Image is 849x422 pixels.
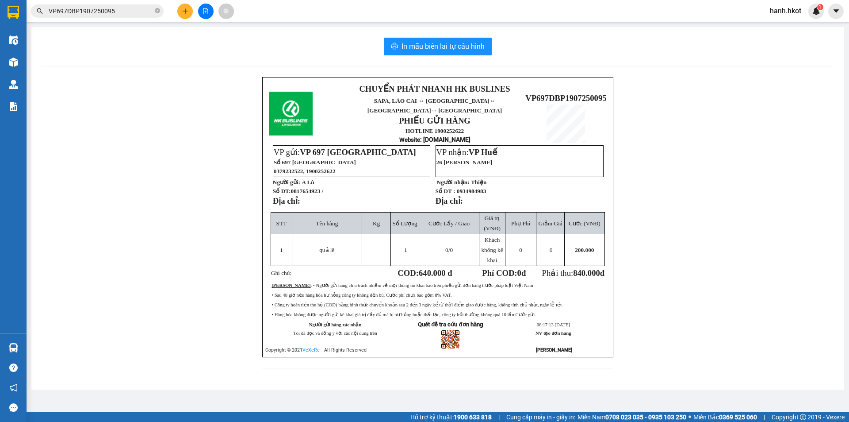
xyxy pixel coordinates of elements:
input: Tìm tên, số ĐT hoặc mã đơn [49,6,153,16]
strong: Số ĐT : [436,188,455,194]
button: plus [177,4,193,19]
span: plus [182,8,188,14]
button: file-add [198,4,214,19]
span: đ [600,268,604,278]
span: 1 [818,4,822,10]
span: message [9,403,18,412]
img: warehouse-icon [9,58,18,67]
button: caret-down [828,4,844,19]
span: 0379232522, 1900252622 [274,168,336,174]
span: Tên hàng [316,220,338,227]
strong: Địa chỉ: [273,196,300,205]
span: close-circle [155,8,160,13]
strong: CHUYỂN PHÁT NHANH HK BUSLINES [359,84,510,93]
img: warehouse-icon [9,343,18,352]
img: icon-new-feature [812,7,820,15]
span: Giá trị (VNĐ) [484,215,501,232]
span: Thiện [471,179,486,186]
strong: PHIẾU GỬI HÀNG [399,116,470,125]
strong: Người nhận: [437,179,470,186]
span: close-circle [155,7,160,15]
strong: [PERSON_NAME] [536,347,572,353]
span: • Sau 48 giờ nếu hàng hóa hư hỏng công ty không đền bù, Cước phí chưa bao gồm 8% VAT. [272,293,451,298]
span: Số 697 [GEOGRAPHIC_DATA] [274,159,356,166]
span: caret-down [832,7,840,15]
span: 840.000 [573,268,600,278]
span: Miền Bắc [693,412,757,422]
span: quả lê [319,247,334,253]
span: Website [399,136,420,143]
strong: Người gửi: [273,179,300,186]
span: search [37,8,43,14]
img: logo-vxr [8,6,19,19]
a: VeXeRe [302,347,320,353]
span: Ghi chú: [271,270,291,276]
span: : • Người gửi hàng chịu trách nhiệm về mọi thông tin khai báo trên phiếu gửi đơn hàng trước pháp ... [272,283,533,288]
span: VP gửi: [274,147,416,157]
span: Khách không kê khai [481,236,503,263]
img: warehouse-icon [9,35,18,45]
span: Kg [373,220,380,227]
span: ↔ [GEOGRAPHIC_DATA] [431,107,502,114]
span: Hỗ trợ kỹ thuật: [410,412,492,422]
span: 26 [PERSON_NAME] [436,159,493,166]
span: STT [276,220,287,227]
span: 1 [404,247,407,253]
span: Cước (VNĐ) [569,220,600,227]
span: question-circle [9,364,18,372]
button: printerIn mẫu biên lai tự cấu hình [384,38,492,55]
sup: 1 [817,4,823,10]
strong: Địa chỉ: [436,196,463,205]
span: 0 [445,247,448,253]
span: printer [391,43,398,51]
strong: : [DOMAIN_NAME] [399,136,470,143]
img: warehouse-icon [9,80,18,89]
strong: Số ĐT: [273,188,323,194]
span: SAPA, LÀO CAI ↔ [GEOGRAPHIC_DATA] [367,97,502,114]
strong: 0708 023 035 - 0935 103 250 [605,414,686,421]
strong: [PERSON_NAME] [272,283,310,288]
span: 640.000 đ [419,268,452,278]
span: Số Lượng [393,220,417,227]
span: Giảm Giá [538,220,562,227]
span: hanh.hkot [763,5,808,16]
span: VP nhận: [436,147,497,157]
span: VP697ĐBP1907250095 [525,93,606,103]
span: Tôi đã đọc và đồng ý với các nội dung trên [293,331,377,336]
strong: Người gửi hàng xác nhận [309,322,362,327]
span: copyright [800,414,806,420]
span: Cung cấp máy in - giấy in: [506,412,575,422]
span: 08:17:13 [DATE] [537,322,570,327]
strong: 1900 633 818 [454,414,492,421]
span: Phụ Phí [511,220,530,227]
span: VP Huế [469,147,497,157]
img: solution-icon [9,102,18,111]
strong: NV tạo đơn hàng [535,331,571,336]
span: Copyright © 2021 – All Rights Reserved [265,347,367,353]
span: Phải thu: [542,268,605,278]
strong: Quét để tra cứu đơn hàng [418,321,483,328]
span: 0934984983 [457,188,486,194]
span: | [764,412,765,422]
span: ⚪️ [688,415,691,419]
span: /0 [445,247,453,253]
img: logo [269,92,313,136]
span: • Hàng hóa không được người gửi kê khai giá trị đầy đủ mà bị hư hỏng hoặc thất lạc, công ty bồi t... [272,312,536,317]
strong: HOTLINE 1900252622 [405,128,464,134]
strong: Phí COD: đ [482,268,526,278]
span: Cước Lấy / Giao [428,220,470,227]
span: 200.000 [575,247,594,253]
span: 0 [517,268,521,278]
span: 0 [550,247,553,253]
strong: COD: [398,268,452,278]
span: ↔ [GEOGRAPHIC_DATA] [367,97,502,114]
span: Miền Nam [577,412,686,422]
span: | [498,412,500,422]
span: 0 [519,247,522,253]
span: In mẫu biên lai tự cấu hình [402,41,485,52]
span: 1 [280,247,283,253]
strong: 0369 525 060 [719,414,757,421]
span: 0817654923 / [291,188,323,194]
button: aim [218,4,234,19]
span: aim [223,8,229,14]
